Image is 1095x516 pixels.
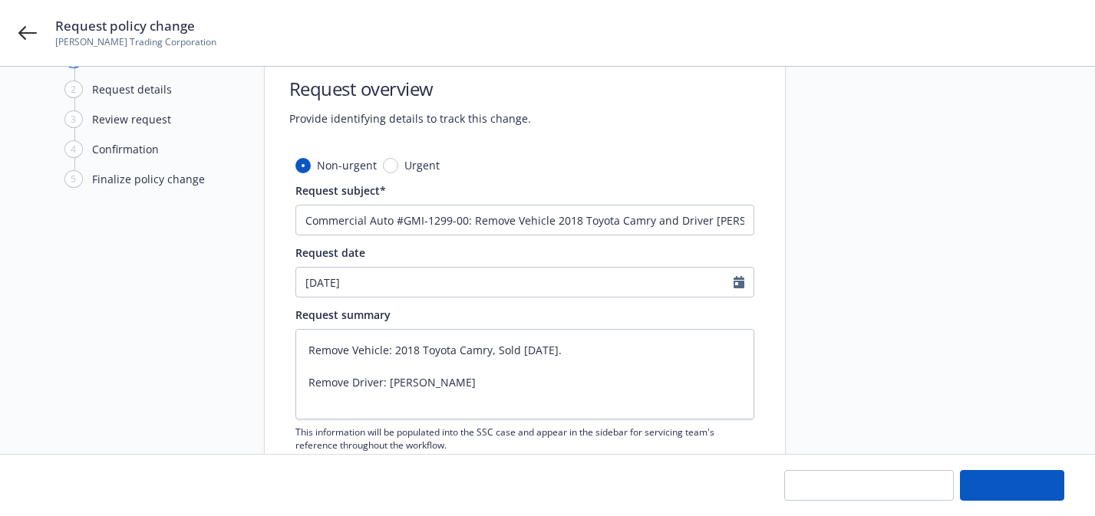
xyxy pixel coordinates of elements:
div: Confirmation [92,141,159,157]
span: Request summary [295,307,391,322]
input: Urgent [383,158,398,173]
div: Request details [92,81,172,97]
span: Request subject* [295,183,386,198]
div: 3 [64,110,83,128]
h1: Request overview [289,76,531,101]
textarea: Remove Vehicle: 2018 Toyota Camry, Sold [DATE]. Remove Driver: [PERSON_NAME] [295,329,754,419]
span: Request policy change [55,17,216,35]
div: 5 [64,170,83,188]
span: Request date [295,245,365,260]
span: Save progress and exit [810,478,928,492]
input: The subject will appear in the summary list view for quick reference. [295,205,754,235]
div: 4 [64,140,83,158]
button: Save progress and exit [784,470,954,501]
span: Provide identifying details to track this change. [289,110,531,127]
div: Finalize policy change [92,171,205,187]
button: Continue [960,470,1064,501]
svg: Calendar [734,276,744,288]
div: Review request [92,111,171,127]
span: Non-urgent [317,157,377,173]
span: Continue [988,478,1037,492]
input: Non-urgent [295,158,311,173]
div: 2 [64,81,83,98]
span: This information will be populated into the SSC case and appear in the sidebar for servicing team... [295,426,754,452]
input: MM/DD/YYYY [296,268,734,297]
span: [PERSON_NAME] Trading Corporation [55,35,216,49]
span: Urgent [404,157,440,173]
